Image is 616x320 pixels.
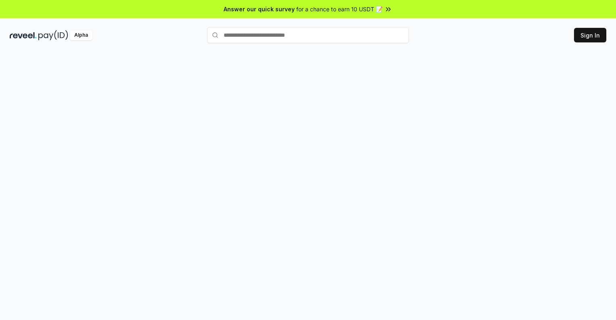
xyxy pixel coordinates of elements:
[38,30,68,40] img: pay_id
[224,5,295,13] span: Answer our quick survey
[296,5,383,13] span: for a chance to earn 10 USDT 📝
[70,30,92,40] div: Alpha
[10,30,37,40] img: reveel_dark
[574,28,606,42] button: Sign In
